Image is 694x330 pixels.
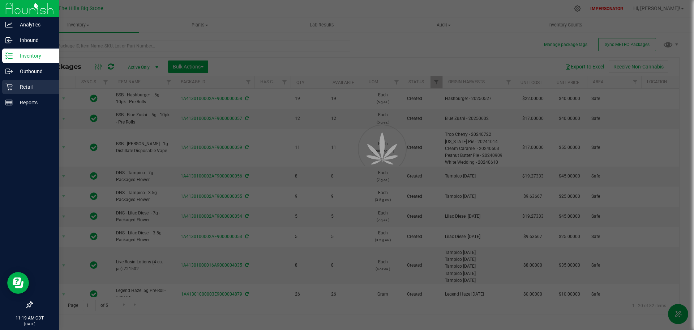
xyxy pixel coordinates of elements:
[3,315,56,321] p: 11:19 AM CDT
[13,83,56,91] p: Retail
[5,52,13,59] inline-svg: Inventory
[5,68,13,75] inline-svg: Outbound
[3,321,56,327] p: [DATE]
[5,99,13,106] inline-svg: Reports
[5,83,13,91] inline-svg: Retail
[13,36,56,45] p: Inbound
[13,98,56,107] p: Reports
[7,272,29,294] iframe: Resource center
[13,51,56,60] p: Inventory
[5,37,13,44] inline-svg: Inbound
[13,67,56,76] p: Outbound
[13,20,56,29] p: Analytics
[5,21,13,28] inline-svg: Analytics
